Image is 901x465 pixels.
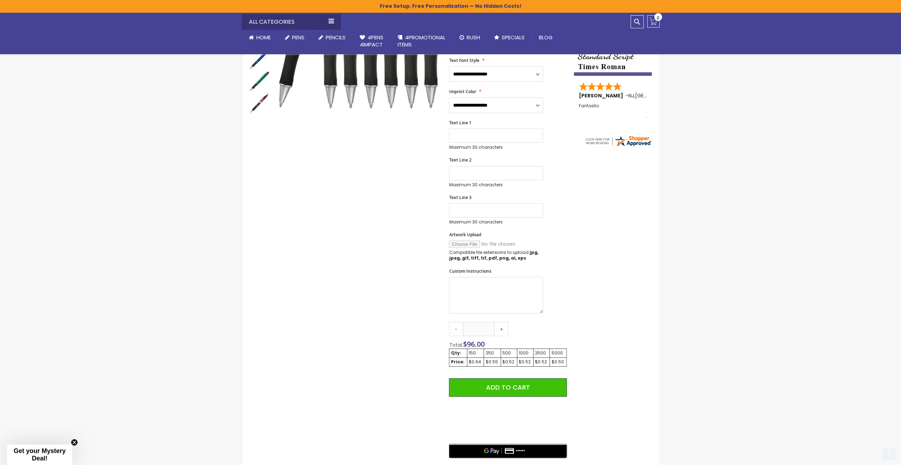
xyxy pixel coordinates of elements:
span: Imprint Color [449,89,476,95]
img: The Barton Custom Pens Special Offer [249,92,270,114]
a: 4PROMOTIONALITEMS [390,30,452,53]
div: 5000 [551,350,565,356]
span: Text Line 2 [449,157,471,163]
div: 150 [469,350,482,356]
span: Specials [502,34,525,41]
button: Buy with GPay [449,444,566,458]
img: 4pens.com widget logo [584,135,652,147]
span: Add to Cart [486,383,530,392]
span: $ [463,339,484,349]
span: Custom Instructions [449,268,491,274]
a: - [449,322,463,336]
span: Rush [467,34,480,41]
a: 4Pens4impact [353,30,390,53]
div: 1000 [519,350,532,356]
text: •••••• [516,448,525,453]
a: Pencils [312,30,353,45]
strong: Price: [451,359,464,365]
span: [PERSON_NAME] [579,92,626,99]
span: Total: [449,341,463,348]
span: Blog [539,34,553,41]
p: Maximum 30 characters [449,182,543,188]
span: Get your Mystery Deal! [13,447,65,462]
div: $0.52 [535,359,548,365]
img: The Barton Custom Pens Special Offer [249,49,270,70]
div: 2500 [535,350,548,356]
span: Text Line 3 [449,194,471,200]
div: $0.55 [485,359,499,365]
span: Text Line 1 [449,120,471,126]
a: Home [242,30,278,45]
a: Specials [487,30,532,45]
div: $0.52 [519,359,532,365]
div: The Barton Custom Pens Special Offer [249,48,271,70]
span: 4PROMOTIONAL ITEMS [398,34,445,48]
a: Rush [452,30,487,45]
p: Maximum 30 characters [449,144,543,150]
div: $0.50 [551,359,565,365]
a: Blog [532,30,560,45]
div: $0.52 [502,359,515,365]
div: All Categories [242,14,341,30]
span: Text Font Style [449,57,479,63]
span: - , [626,92,687,99]
span: 96.00 [467,339,484,349]
a: + [494,322,508,336]
button: Close teaser [71,439,78,446]
span: Artwork Upload [449,232,481,238]
iframe: PayPal [449,402,566,439]
iframe: Google Customer Reviews [843,446,901,465]
div: The Barton Custom Pens Special Offer [249,70,271,92]
div: 250 [485,350,499,356]
button: Add to Cart [449,378,566,397]
a: 0 [647,15,660,28]
div: $0.64 [469,359,482,365]
a: Pens [278,30,312,45]
span: [GEOGRAPHIC_DATA] [635,92,687,99]
div: Get your Mystery Deal!Close teaser [7,444,72,465]
span: NJ [628,92,634,99]
p: Compatible file extensions to upload: [449,250,543,261]
div: 500 [502,350,515,356]
span: 4Pens 4impact [360,34,383,48]
span: Pencils [326,34,346,41]
div: Fantastic [579,103,648,119]
p: Maximum 30 characters [449,219,543,225]
span: Home [256,34,271,41]
a: 4pens.com certificate URL [584,143,652,149]
img: The Barton Custom Pens Special Offer [249,70,270,92]
strong: jpg, jpeg, gif, tiff, tif, pdf, png, ai, eps [449,249,538,261]
span: 0 [657,15,660,21]
span: Pens [292,34,304,41]
strong: Qty: [451,350,461,356]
